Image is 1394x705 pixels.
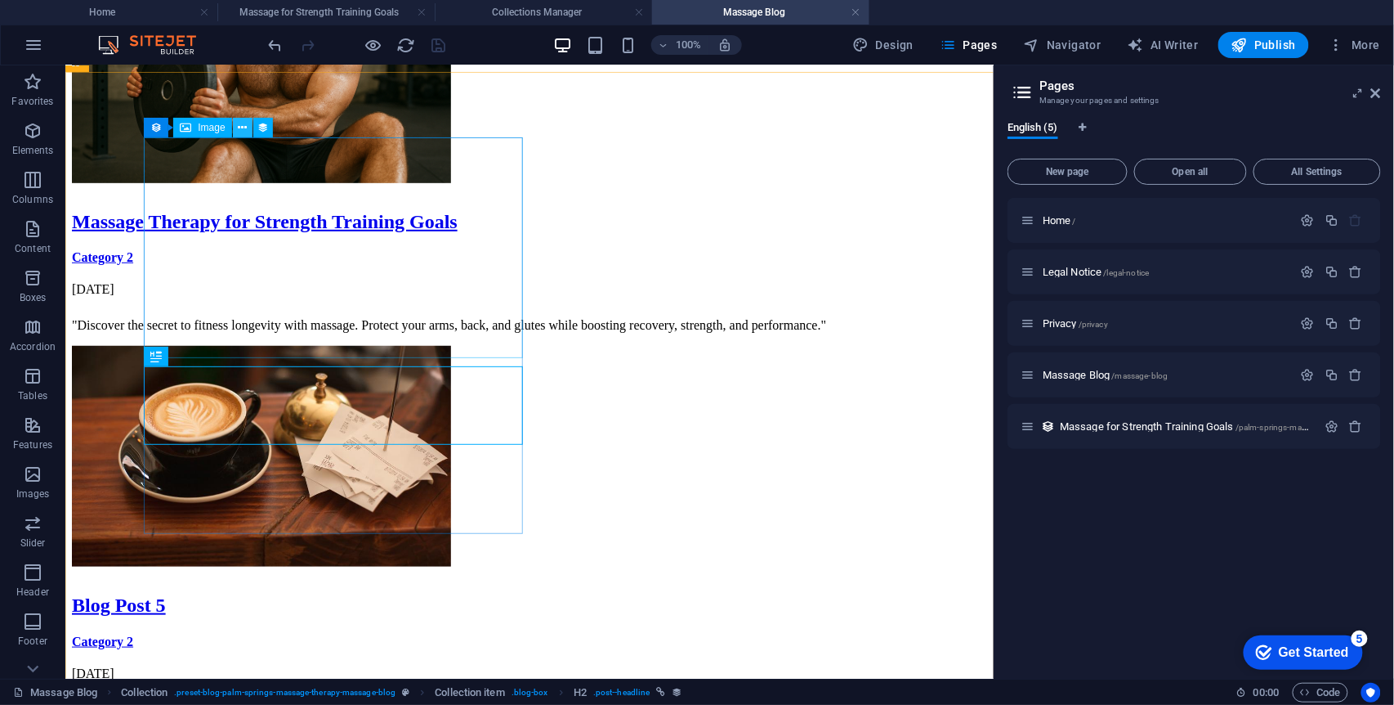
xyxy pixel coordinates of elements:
[657,688,666,697] i: This element is linked
[718,38,733,52] i: On resize automatically adjust zoom level to fit chosen device.
[266,36,285,55] i: Undo: Change link (Ctrl+Z)
[1038,370,1293,380] div: Massage Blog/massage-blog
[1301,265,1315,279] div: Settings
[1329,37,1380,53] span: More
[940,37,997,53] span: Pages
[1134,159,1247,185] button: Open all
[217,3,435,21] h4: Massage for Strength Training Goals
[512,683,548,703] span: . blog-box
[1038,215,1293,226] div: Home/
[1112,371,1168,380] span: /massage-blog
[1293,683,1348,703] button: Code
[1301,213,1315,227] div: Settings
[1008,121,1381,152] div: Language Tabs
[672,687,683,698] i: This element is bound to a collection
[20,537,46,550] p: Slider
[1015,167,1120,177] span: New page
[1322,32,1387,58] button: More
[1043,369,1168,381] span: Massage Blog
[1039,79,1381,93] h2: Pages
[1142,167,1240,177] span: Open all
[1231,627,1369,676] iframe: To enrich screen reader interactions, please activate Accessibility in Grammarly extension settings
[1039,93,1348,108] h3: Manage your pages and settings
[1325,420,1338,433] div: Settings
[593,683,650,703] span: . post--headline
[12,144,54,157] p: Elements
[1121,32,1205,58] button: AI Writer
[198,123,225,132] span: Image
[1218,32,1309,58] button: Publish
[16,487,50,501] p: Images
[1043,214,1076,227] span: Click to open page
[1043,266,1149,278] span: Click to open page
[1349,420,1363,433] div: Remove
[1253,159,1381,185] button: All Settings
[11,95,53,108] p: Favorites
[435,3,652,21] h4: Collections Manager
[436,683,505,703] span: Click to select. Double-click to edit
[1073,217,1076,226] span: /
[1349,265,1363,279] div: Remove
[574,683,587,703] span: Click to select. Double-click to edit
[1008,118,1058,141] span: English (5)
[121,683,682,703] nav: breadcrumb
[1041,420,1055,433] div: This layout is used as a template for all items (e.g. a blog post) of this collection. The conten...
[16,586,49,599] p: Header
[1128,37,1199,53] span: AI Writer
[364,35,383,55] button: Click here to leave preview mode and continue editing
[1349,368,1363,382] div: Remove
[13,438,52,451] p: Features
[1008,159,1128,185] button: New page
[1038,318,1293,329] div: Privacy/privacy
[174,683,395,703] span: . preset-blog-palm-springs-massage-therapy-massage-blog
[1301,317,1315,330] div: Settings
[94,35,217,55] img: Editor Logo
[1349,317,1363,330] div: Remove
[1253,683,1279,703] span: 00 00
[1043,317,1108,330] span: Click to open page
[402,688,409,697] i: This element is a customizable preset
[847,32,921,58] button: Design
[121,683,168,703] span: Click to select. Double-click to edit
[1261,167,1374,177] span: All Settings
[1079,320,1108,329] span: /privacy
[1361,683,1381,703] button: Usercentrics
[12,193,53,206] p: Columns
[847,32,921,58] div: Design (Ctrl+Alt+Y)
[1325,213,1338,227] div: Duplicate
[10,340,56,353] p: Accordion
[933,32,1003,58] button: Pages
[396,35,416,55] button: reload
[65,65,994,679] iframe: To enrich screen reader interactions, please activate Accessibility in Grammarly extension settings
[676,35,702,55] h6: 100%
[1038,267,1293,277] div: Legal Notice/legal-notice
[853,37,914,53] span: Design
[1301,368,1315,382] div: Settings
[18,389,47,402] p: Tables
[1055,421,1316,432] div: Massage for Strength Training Goals/palm-springs-massage-therapy-massage-blog-item
[18,635,47,648] p: Footer
[1231,37,1296,53] span: Publish
[266,35,285,55] button: undo
[15,242,51,255] p: Content
[1325,368,1338,382] div: Duplicate
[651,35,709,55] button: 100%
[397,36,416,55] i: Reload page
[1104,268,1150,277] span: /legal-notice
[13,683,97,703] a: Click to cancel selection. Double-click to open Pages
[1349,213,1363,227] div: The startpage cannot be deleted
[1325,265,1338,279] div: Duplicate
[1017,32,1108,58] button: Navigator
[1325,317,1338,330] div: Duplicate
[1300,683,1341,703] span: Code
[1236,683,1280,703] h6: Session time
[20,291,47,304] p: Boxes
[652,3,869,21] h4: Massage Blog
[1265,686,1267,698] span: :
[1024,37,1101,53] span: Navigator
